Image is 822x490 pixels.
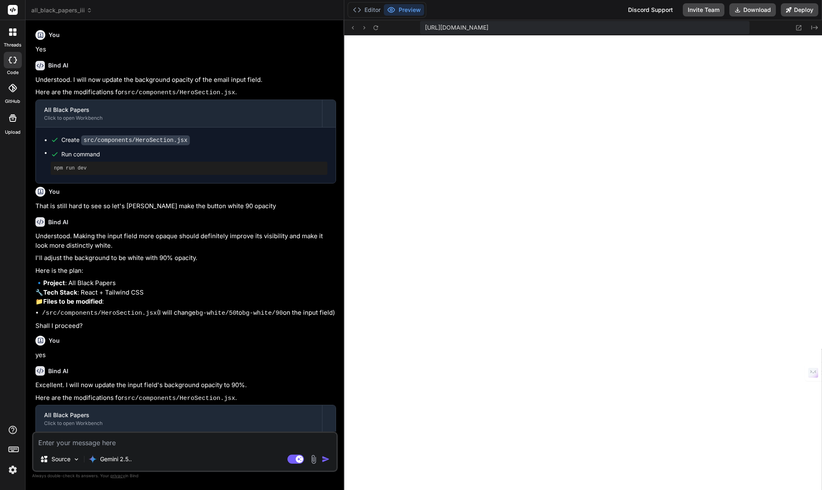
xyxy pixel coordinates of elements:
code: bg-white/50 [196,310,236,317]
button: Editor [350,4,384,16]
strong: Files to be modified [43,297,102,305]
p: Always double-check its answers. Your in Bind [32,472,338,480]
label: GitHub [5,98,20,105]
div: All Black Papers [44,106,314,114]
button: Preview [384,4,424,16]
label: threads [4,42,21,49]
div: Click to open Workbench [44,115,314,121]
p: Shall I proceed? [35,321,336,331]
h6: You [49,31,60,39]
p: Here are the modifications for . [35,88,336,98]
label: code [7,69,19,76]
code: bg-white/90 [242,310,283,317]
h6: You [49,337,60,345]
code: src/components/HeroSection.jsx [81,135,190,145]
div: Create [61,136,190,144]
pre: npm run dev [54,165,324,172]
button: Invite Team [683,3,724,16]
div: Discord Support [623,3,678,16]
p: I'll adjust the background to be white with 90% opacity. [35,253,336,263]
button: All Black PapersClick to open Workbench [36,405,322,432]
button: All Black PapersClick to open Workbench [36,100,322,127]
span: privacy [110,473,125,478]
img: settings [6,463,20,477]
label: Upload [5,129,21,136]
img: Gemini 2.5 Pro [89,455,97,463]
button: Deploy [781,3,818,16]
h6: Bind AI [48,61,68,70]
img: icon [322,455,330,463]
p: Yes [35,45,336,54]
p: Excellent. I will now update the input field's background opacity to 90%. [35,381,336,390]
span: [URL][DOMAIN_NAME] [425,23,488,32]
button: Download [729,3,776,16]
p: Here is the plan: [35,266,336,276]
strong: Tech Stack [43,288,77,296]
h6: You [49,188,60,196]
p: Here are the modifications for . [35,393,336,404]
p: Understood. Making the input field more opaque should definitely improve its visibility and make ... [35,232,336,250]
strong: Project [43,279,65,287]
h6: Bind AI [48,367,68,375]
code: src/components/HeroSection.jsx [124,395,235,402]
span: all_black_papers_iii [31,6,92,14]
p: That is still hard to see so let's [PERSON_NAME] make the button white 90 opacity [35,202,336,211]
img: Pick Models [73,456,80,463]
h6: Bind AI [48,218,68,226]
p: yes [35,351,336,360]
div: All Black Papers [44,411,314,419]
div: Click to open Workbench [44,420,314,427]
p: 🔹 : All Black Papers 🔧 : React + Tailwind CSS 📁 : [35,279,336,307]
span: Run command [61,150,327,158]
p: Understood. I will now update the background opacity of the email input field. [35,75,336,85]
p: Source [51,455,70,463]
iframe: Preview [344,35,822,490]
code: src/components/HeroSection.jsx [124,89,235,96]
code: /src/components/HeroSection.jsx [42,310,157,317]
img: attachment [309,455,318,464]
li: (I will change to on the input field) [42,308,336,318]
p: Gemini 2.5.. [100,455,132,463]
